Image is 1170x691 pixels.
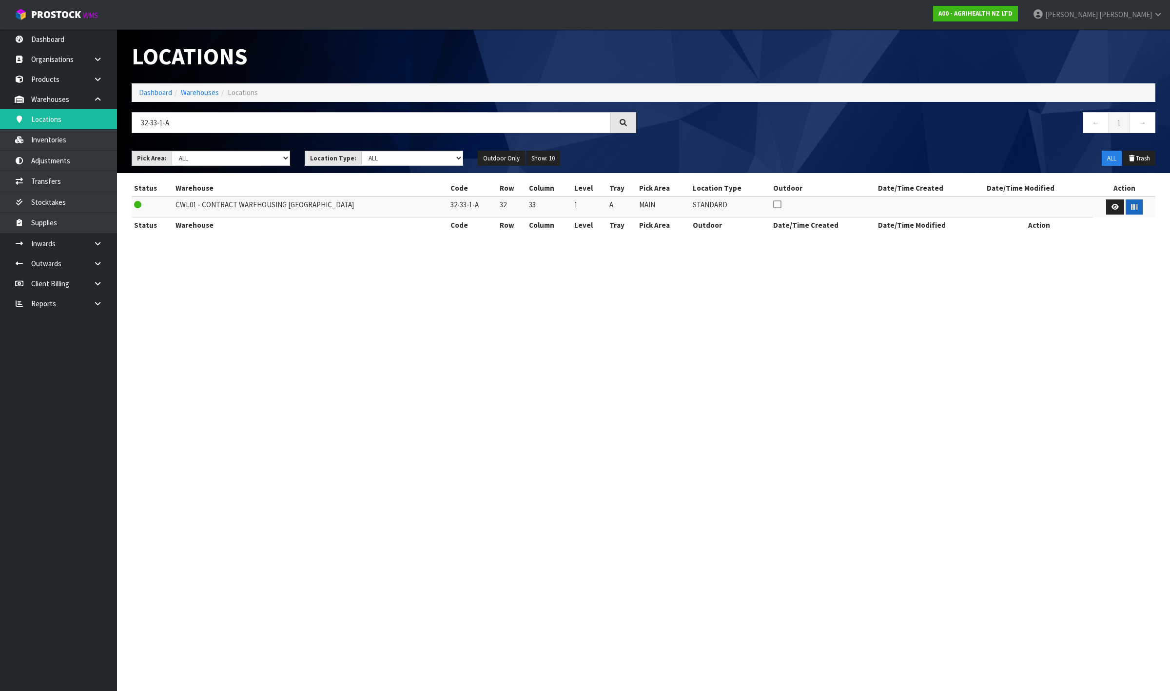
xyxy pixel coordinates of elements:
td: STANDARD [690,197,771,217]
td: A [607,197,637,217]
a: A00 - AGRIHEALTH NZ LTD [933,6,1018,21]
td: 32-33-1-A [448,197,498,217]
th: Date/Time Created [876,180,984,196]
th: Pick Area [637,180,690,196]
button: Trash [1123,151,1155,166]
a: 1 [1108,112,1130,133]
td: CWL01 - CONTRACT WAREHOUSING [GEOGRAPHIC_DATA] [173,197,448,217]
th: Action [1093,180,1155,196]
th: Status [132,217,173,233]
small: WMS [83,11,98,20]
th: Level [572,217,607,233]
td: MAIN [637,197,690,217]
th: Outdoor [771,180,876,196]
span: ProStock [31,8,81,21]
th: Location Type [690,180,771,196]
a: Dashboard [139,88,172,97]
th: Column [526,217,572,233]
th: Tray [607,217,637,233]
button: ALL [1102,151,1122,166]
input: Search locations [132,112,611,133]
th: Date/Time Modified [984,180,1093,196]
strong: Location Type: [310,154,356,162]
span: [PERSON_NAME] [1045,10,1098,19]
th: Code [448,180,498,196]
a: Warehouses [181,88,219,97]
td: 33 [526,197,572,217]
th: Column [526,180,572,196]
td: 1 [572,197,607,217]
th: Date/Time Modified [876,217,984,233]
a: ← [1083,112,1109,133]
th: Warehouse [173,217,448,233]
th: Outdoor [690,217,771,233]
th: Level [572,180,607,196]
th: Status [132,180,173,196]
a: → [1130,112,1155,133]
span: Locations [228,88,258,97]
strong: Pick Area: [137,154,167,162]
strong: A00 - AGRIHEALTH NZ LTD [938,9,1013,18]
th: Pick Area [637,217,690,233]
th: Warehouse [173,180,448,196]
img: cube-alt.png [15,8,27,20]
h1: Locations [132,44,636,69]
th: Tray [607,180,637,196]
th: Action [984,217,1093,233]
span: [PERSON_NAME] [1099,10,1152,19]
button: Show: 10 [526,151,560,166]
th: Date/Time Created [771,217,876,233]
td: 32 [497,197,526,217]
th: Row [497,180,526,196]
th: Row [497,217,526,233]
th: Code [448,217,498,233]
nav: Page navigation [651,112,1155,136]
button: Outdoor Only [478,151,525,166]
